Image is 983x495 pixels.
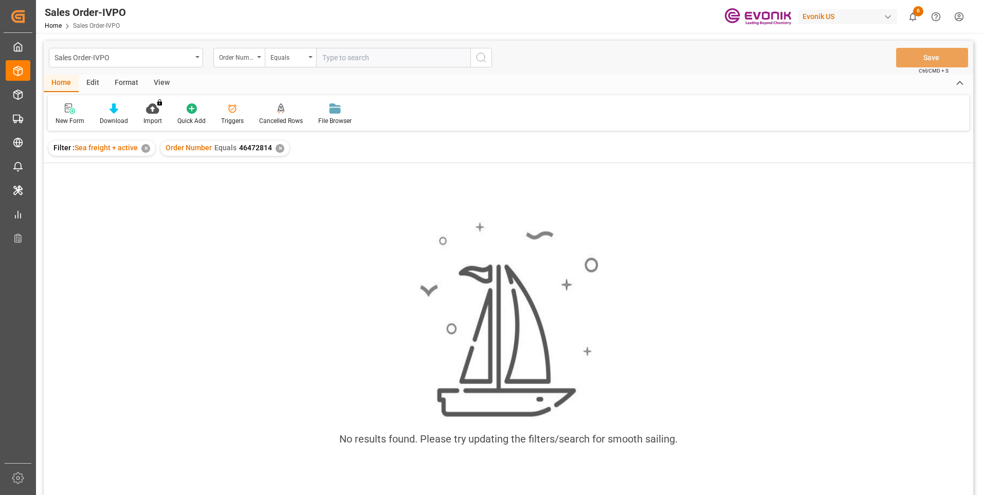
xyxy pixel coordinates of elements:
[75,144,138,152] span: Sea freight + active
[259,116,303,126] div: Cancelled Rows
[919,67,949,75] span: Ctrl/CMD + S
[896,48,968,67] button: Save
[44,75,79,92] div: Home
[265,48,316,67] button: open menu
[924,5,948,28] button: Help Center
[146,75,177,92] div: View
[724,8,791,26] img: Evonik-brand-mark-Deep-Purple-RGB.jpeg_1700498283.jpeg
[54,50,192,63] div: Sales Order-IVPO
[79,75,107,92] div: Edit
[798,7,901,26] button: Evonik US
[141,144,150,153] div: ✕
[100,116,128,126] div: Download
[177,116,206,126] div: Quick Add
[49,48,203,67] button: open menu
[316,48,470,67] input: Type to search
[418,221,598,419] img: smooth_sailing.jpeg
[56,116,84,126] div: New Form
[221,116,244,126] div: Triggers
[798,9,897,24] div: Evonik US
[166,144,212,152] span: Order Number
[214,144,236,152] span: Equals
[45,5,126,20] div: Sales Order-IVPO
[276,144,284,153] div: ✕
[45,22,62,29] a: Home
[318,116,352,126] div: File Browser
[270,50,305,62] div: Equals
[470,48,492,67] button: search button
[901,5,924,28] button: show 6 new notifications
[219,50,254,62] div: Order Number
[107,75,146,92] div: Format
[53,144,75,152] span: Filter :
[913,6,923,16] span: 6
[339,431,678,447] div: No results found. Please try updating the filters/search for smooth sailing.
[213,48,265,67] button: open menu
[239,144,272,152] span: 46472814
